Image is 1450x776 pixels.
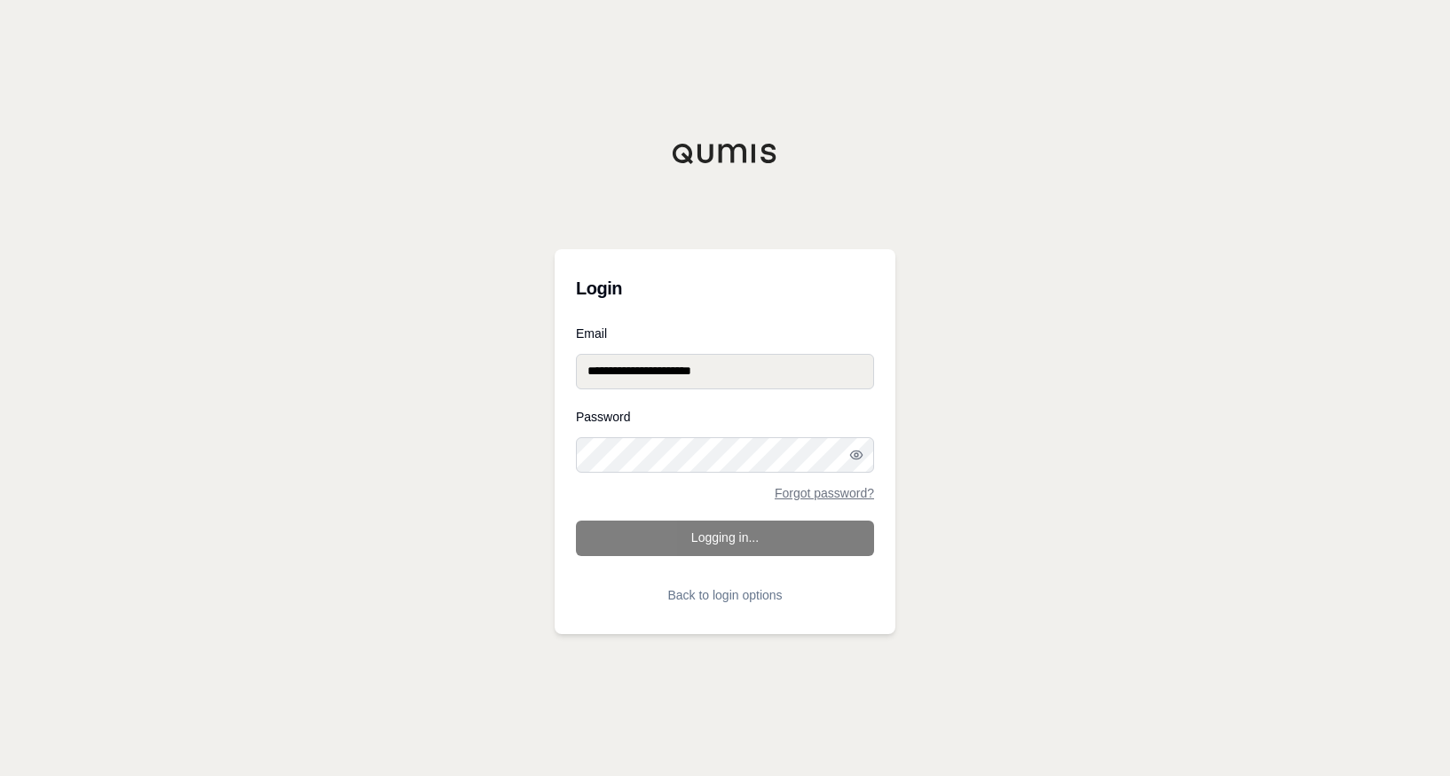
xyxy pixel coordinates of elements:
button: Back to login options [576,577,874,613]
label: Email [576,327,874,340]
img: Qumis [672,143,778,164]
h3: Login [576,270,874,306]
a: Forgot password? [775,487,874,499]
label: Password [576,411,874,423]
